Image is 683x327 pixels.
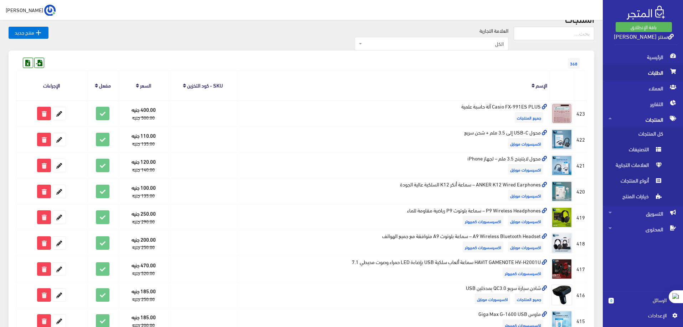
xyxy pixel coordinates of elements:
[132,295,155,303] strike: 250.00 جنيه
[614,31,674,41] a: سنتر [PERSON_NAME]
[237,256,549,282] td: HAVIT GAMENOTE HV-H2001U سماعة ألعاب سلكية USB بإضاءة LED حمراء وصوت محيطي 7.1
[132,113,155,122] strike: 500.00 جنيه
[608,206,677,221] span: التسويق
[6,4,56,16] a: ... [PERSON_NAME]
[608,159,663,174] span: العلامات التجارية
[118,178,169,204] td: 100.00 جنيه
[608,49,677,65] span: الرئيسية
[575,100,587,126] td: 423
[187,80,223,90] a: SKU - كود التخزين
[237,127,549,153] td: محول USB-C إلى 3.5 ملم + شحن سريع
[132,165,155,174] strike: 140.00 جنيه
[237,204,549,230] td: P9 Wireless Headphones – سماعة بلوتوث P9 رياضية مقاومة للماء
[551,129,572,150] img: mhol-master-cables-2-fy-1-usb-c-al-35-mlm-shhn-sryaa.png
[479,27,508,35] label: العلامة التجارية
[551,258,572,280] img: havit-gamenote-hv-h2001u-smaaa-alaaab-slky-usb-badaaa-led-hmraaa-osot-mhyty-71.png
[608,311,677,323] a: اﻹعدادات
[6,5,43,14] span: [PERSON_NAME]
[608,296,677,311] a: 0 الرسائل
[608,190,663,206] span: خيارات المنتج
[355,37,508,51] span: الكل
[140,80,151,90] a: السعر
[237,100,549,126] td: Casio FX-991ES PLUS آلة حاسبة علمية
[608,112,677,127] span: المنتجات
[508,138,543,149] span: اكسيسورات موبايل
[132,243,155,251] strike: 250.00 جنيه
[608,127,663,143] span: كل المنتجات
[34,28,43,37] i: 
[608,174,663,190] span: أنواع المنتجات
[608,143,663,159] span: التصنيفات
[575,178,587,204] td: 420
[463,216,503,226] span: اكسيسسورات كمبيوتر
[551,155,572,176] img: mhol-laytnyng-35-mlm-lghaz-iphone.png
[118,152,169,178] td: 120.00 جنيه
[620,296,667,304] span: الرسائل
[118,100,169,126] td: 400.00 جنيه
[9,27,48,39] a: منتج جديد
[508,216,543,226] span: اكسيسورات موبايل
[608,96,677,112] span: التقارير
[616,22,672,32] a: باقة الإنطلاق
[603,127,683,143] a: كل المنتجات
[575,282,587,308] td: 416
[603,112,683,127] a: المنتجات
[132,191,155,200] strike: 135.00 جنيه
[118,282,169,308] td: 185.00 جنيه
[44,5,56,16] img: ...
[132,269,155,277] strike: 520.00 جنيه
[575,204,587,230] td: 419
[132,139,155,148] strike: 135.00 جنيه
[237,282,549,308] td: شاحن سيارة سريع QC3.0 بمدخلين USB
[575,152,587,178] td: 421
[475,294,510,304] span: اكسيسورات موبايل
[603,174,683,190] a: أنواع المنتجات
[575,256,587,282] td: 417
[551,232,572,254] img: a9-wireless-bluetooth-headset-smaaa-blototh-a9-mtoafk-maa-gmyaa-alhoatf.png
[603,221,683,237] a: المحتوى
[627,6,665,20] img: .
[132,217,155,226] strike: 290.00 جنيه
[118,230,169,256] td: 200.00 جنيه
[364,40,504,47] span: الكل
[608,65,677,80] span: الطلبات
[118,256,169,282] td: 470.00 جنيه
[551,103,572,124] img: casio-fx-991es-plus-al-hasb-aalmy.jpg
[603,190,683,206] a: خيارات المنتج
[603,65,683,80] a: الطلبات
[614,311,666,319] span: اﻹعدادات
[99,80,111,90] a: مفعل
[568,58,580,69] span: 368
[608,80,677,96] span: العملاء
[608,298,614,304] span: 0
[118,204,169,230] td: 250.00 جنيه
[603,49,683,65] a: الرئيسية
[515,112,543,123] span: جميع المنتجات
[603,96,683,112] a: التقارير
[118,127,169,153] td: 110.00 جنيه
[514,27,594,40] input: بحث...
[603,143,683,159] a: التصنيفات
[603,80,683,96] a: العملاء
[603,159,683,174] a: العلامات التجارية
[508,164,543,175] span: اكسيسورات موبايل
[237,152,549,178] td: محول لايتنينج 3.5 ملم – لجهاز iPhone
[508,242,543,252] span: اكسيسورات موبايل
[16,71,87,100] th: الإجراءات
[463,242,503,252] span: اكسيسسورات كمبيوتر
[508,190,543,201] span: اكسيسورات موبايل
[608,221,677,237] span: المحتوى
[9,278,36,305] iframe: Drift Widget Chat Controller
[551,207,572,228] img: p9-wireless-headphones-smaaa-blototh-p9-ryady-mkaom-llmaaa.png
[551,284,572,306] img: shahn-syar-sryaa-qc30-bmdkhlyn-usb.jpg
[575,127,587,153] td: 422
[536,80,547,90] a: الإسم
[515,294,543,304] span: جميع المنتجات
[237,178,549,204] td: ANKER K12 Wired Earphones – سماعة أنكر K12 السلكية عالية الجودة
[237,230,549,256] td: A9 Wireless Bluetooth Headset – سماعة بلوتوث A9 متوافقة مع جميع الهواتف
[575,230,587,256] td: 418
[551,181,572,202] img: anker-k12-wired-earphones-smaaa-ankr-k12-alslky-aaaly-algod.png
[503,268,543,278] span: اكسيسسورات كمبيوتر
